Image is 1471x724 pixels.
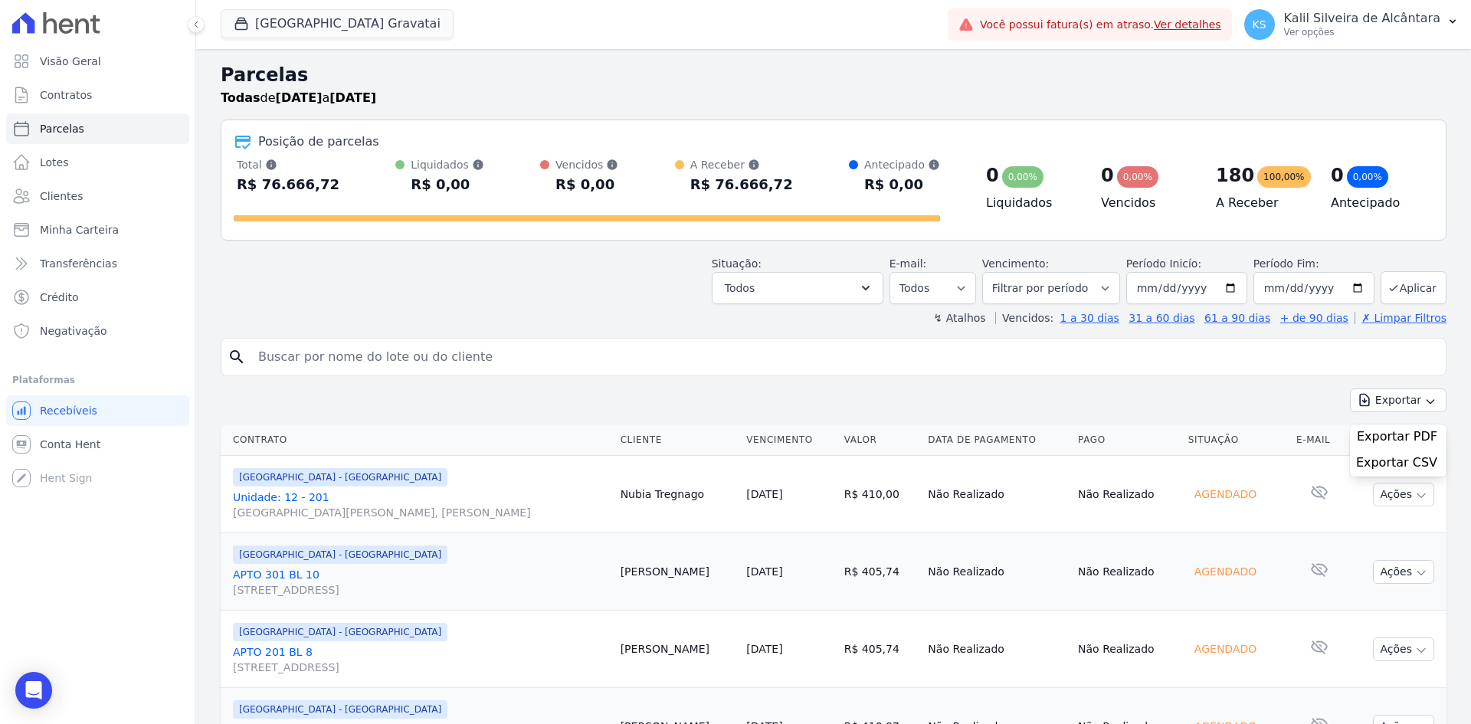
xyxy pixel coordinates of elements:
[980,17,1221,33] span: Você possui fatura(s) em atraso.
[233,505,608,520] span: [GEOGRAPHIC_DATA][PERSON_NAME], [PERSON_NAME]
[838,611,922,688] td: R$ 405,74
[1284,26,1440,38] p: Ver opções
[1188,561,1263,582] div: Agendado
[6,282,189,313] a: Crédito
[712,257,762,270] label: Situação:
[922,456,1072,533] td: Não Realizado
[986,163,999,188] div: 0
[276,90,323,105] strong: [DATE]
[1331,194,1421,212] h4: Antecipado
[1284,11,1440,26] p: Kalil Silveira de Alcântara
[1357,429,1440,447] a: Exportar PDF
[237,172,339,197] div: R$ 76.666,72
[690,157,793,172] div: A Receber
[1060,312,1119,324] a: 1 a 30 dias
[1356,455,1440,473] a: Exportar CSV
[40,403,97,418] span: Recebíveis
[6,395,189,426] a: Recebíveis
[922,424,1072,456] th: Data de Pagamento
[40,222,119,238] span: Minha Carteira
[1117,166,1158,188] div: 0,00%
[6,181,189,211] a: Clientes
[237,157,339,172] div: Total
[1290,424,1348,456] th: E-mail
[982,257,1049,270] label: Vencimento:
[1101,163,1114,188] div: 0
[555,172,618,197] div: R$ 0,00
[233,700,447,719] span: [GEOGRAPHIC_DATA] - [GEOGRAPHIC_DATA]
[1357,429,1437,444] span: Exportar PDF
[1253,19,1266,30] span: KS
[1373,637,1434,661] button: Ações
[40,290,79,305] span: Crédito
[614,533,741,611] td: [PERSON_NAME]
[40,87,92,103] span: Contratos
[411,172,484,197] div: R$ 0,00
[1204,312,1270,324] a: 61 a 90 dias
[233,490,608,520] a: Unidade: 12 - 201[GEOGRAPHIC_DATA][PERSON_NAME], [PERSON_NAME]
[1232,3,1471,46] button: KS Kalil Silveira de Alcântara Ver opções
[40,256,117,271] span: Transferências
[746,488,782,500] a: [DATE]
[1257,166,1310,188] div: 100,00%
[1072,611,1182,688] td: Não Realizado
[1381,271,1446,304] button: Aplicar
[233,567,608,598] a: APTO 301 BL 10[STREET_ADDRESS]
[221,89,376,107] p: de a
[838,424,922,456] th: Valor
[6,215,189,245] a: Minha Carteira
[40,188,83,204] span: Clientes
[233,468,447,486] span: [GEOGRAPHIC_DATA] - [GEOGRAPHIC_DATA]
[838,456,922,533] td: R$ 410,00
[725,279,755,297] span: Todos
[995,312,1053,324] label: Vencidos:
[1216,194,1306,212] h4: A Receber
[12,371,183,389] div: Plataformas
[6,248,189,279] a: Transferências
[40,121,84,136] span: Parcelas
[1129,312,1194,324] a: 31 a 60 dias
[746,643,782,655] a: [DATE]
[1331,163,1344,188] div: 0
[838,533,922,611] td: R$ 405,74
[40,155,69,170] span: Lotes
[1126,257,1201,270] label: Período Inicío:
[614,424,741,456] th: Cliente
[864,157,940,172] div: Antecipado
[740,424,837,456] th: Vencimento
[1182,424,1290,456] th: Situação
[712,272,883,304] button: Todos
[40,54,101,69] span: Visão Geral
[1072,424,1182,456] th: Pago
[555,157,618,172] div: Vencidos
[40,323,107,339] span: Negativação
[221,9,454,38] button: [GEOGRAPHIC_DATA] Gravatai
[1355,312,1446,324] a: ✗ Limpar Filtros
[233,623,447,641] span: [GEOGRAPHIC_DATA] - [GEOGRAPHIC_DATA]
[1002,166,1043,188] div: 0,00%
[986,194,1076,212] h4: Liquidados
[6,316,189,346] a: Negativação
[221,90,260,105] strong: Todas
[922,611,1072,688] td: Não Realizado
[889,257,927,270] label: E-mail:
[1373,483,1434,506] button: Ações
[864,172,940,197] div: R$ 0,00
[1356,455,1437,470] span: Exportar CSV
[1350,388,1446,412] button: Exportar
[1154,18,1221,31] a: Ver detalhes
[6,80,189,110] a: Contratos
[221,424,614,456] th: Contrato
[249,342,1440,372] input: Buscar por nome do lote ou do cliente
[15,672,52,709] div: Open Intercom Messenger
[233,660,608,675] span: [STREET_ADDRESS]
[1072,456,1182,533] td: Não Realizado
[6,113,189,144] a: Parcelas
[329,90,376,105] strong: [DATE]
[228,348,246,366] i: search
[1347,166,1388,188] div: 0,00%
[1253,256,1374,272] label: Período Fim:
[233,644,608,675] a: APTO 201 BL 8[STREET_ADDRESS]
[614,456,741,533] td: Nubia Tregnago
[6,429,189,460] a: Conta Hent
